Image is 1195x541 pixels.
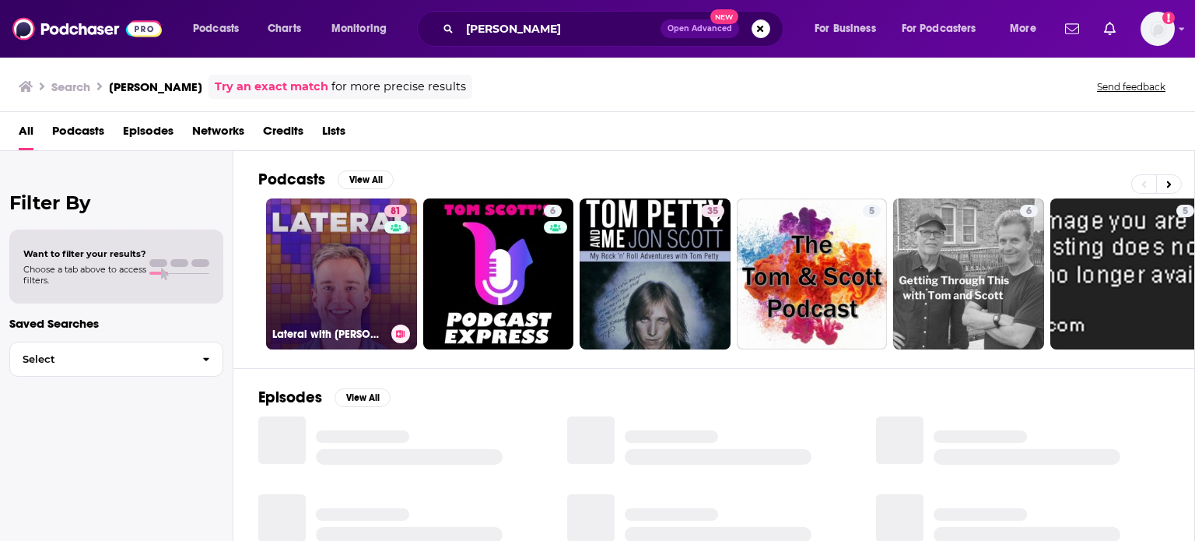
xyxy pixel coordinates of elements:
a: 5 [1176,205,1194,217]
a: Charts [258,16,310,41]
a: 81 [384,205,407,217]
a: Credits [263,118,303,150]
button: open menu [182,16,259,41]
button: open menu [999,16,1056,41]
a: Podcasts [52,118,104,150]
p: Saved Searches [9,316,223,331]
a: Networks [192,118,244,150]
h3: [PERSON_NAME] [109,79,202,94]
img: User Profile [1141,12,1175,46]
button: open menu [321,16,407,41]
span: Charts [268,18,301,40]
a: 6 [893,198,1044,350]
h3: Search [51,79,90,94]
a: 5 [863,205,881,217]
button: open menu [804,16,895,41]
a: PodcastsView All [258,170,394,189]
img: Podchaser - Follow, Share and Rate Podcasts [12,14,162,44]
div: Search podcasts, credits, & more... [432,11,798,47]
span: 35 [707,204,718,220]
span: Monitoring [331,18,387,40]
button: Send feedback [1092,80,1170,93]
a: 6 [423,198,574,350]
span: Want to filter your results? [23,248,146,259]
a: 6 [544,205,562,217]
span: For Business [815,18,876,40]
span: Open Advanced [668,25,732,33]
a: Lists [322,118,345,150]
a: 5 [737,198,888,350]
a: Episodes [123,118,173,150]
a: Try an exact match [215,78,328,96]
a: 6 [1020,205,1038,217]
a: Show notifications dropdown [1098,16,1122,42]
a: Show notifications dropdown [1059,16,1085,42]
span: 6 [1026,204,1032,220]
h2: Podcasts [258,170,325,189]
span: Podcasts [193,18,239,40]
span: More [1010,18,1036,40]
button: View All [338,170,394,189]
button: View All [335,388,391,407]
h3: Lateral with [PERSON_NAME] [272,328,385,341]
a: 35 [701,205,724,217]
button: Show profile menu [1141,12,1175,46]
a: 81Lateral with [PERSON_NAME] [266,198,417,350]
span: 81 [391,204,401,220]
span: New [710,9,738,24]
h2: Filter By [9,191,223,214]
input: Search podcasts, credits, & more... [460,16,661,41]
span: 5 [869,204,874,220]
span: For Podcasters [902,18,976,40]
a: 35 [580,198,731,350]
svg: Add a profile image [1162,12,1175,24]
span: Choose a tab above to access filters. [23,264,146,286]
button: Select [9,342,223,377]
span: 5 [1183,204,1188,220]
span: for more precise results [331,78,466,96]
button: open menu [892,16,999,41]
span: 6 [550,204,555,220]
h2: Episodes [258,388,322,407]
button: Open AdvancedNew [661,19,739,38]
a: EpisodesView All [258,388,391,407]
span: Logged in as NickG [1141,12,1175,46]
a: All [19,118,33,150]
span: Select [10,354,190,364]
